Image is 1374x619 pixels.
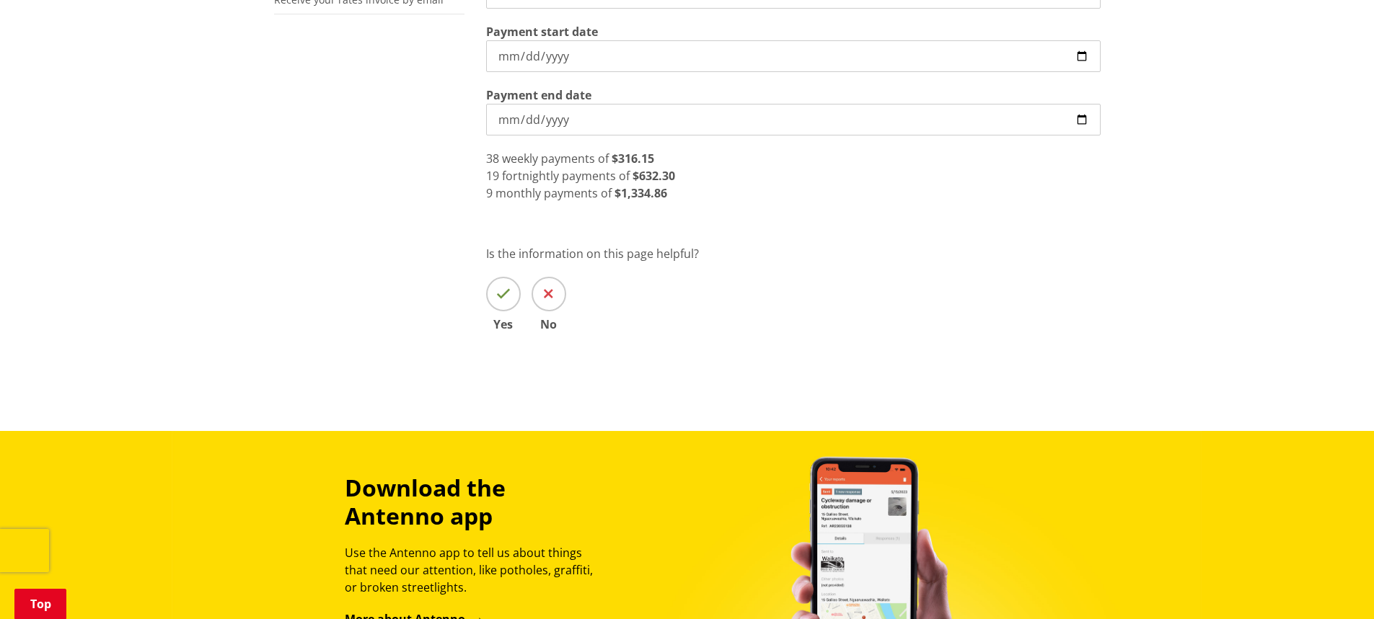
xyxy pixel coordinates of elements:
[486,319,521,330] span: Yes
[486,86,591,104] label: Payment end date
[633,168,675,184] strong: $632.30
[532,319,566,330] span: No
[612,151,654,166] strong: $316.15
[14,589,66,619] a: Top
[486,23,598,40] label: Payment start date
[502,151,609,166] span: weekly payments of
[345,474,606,530] h3: Download the Antenno app
[496,185,612,201] span: monthly payments of
[486,151,499,166] span: 38
[486,245,1101,262] p: Is the information on this page helpful?
[345,544,606,596] p: Use the Antenno app to tell us about things that need our attention, like potholes, graffiti, or ...
[502,168,630,184] span: fortnightly payments of
[486,168,499,184] span: 19
[486,185,493,201] span: 9
[615,185,667,201] strong: $1,334.86
[1308,558,1360,610] iframe: Messenger Launcher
